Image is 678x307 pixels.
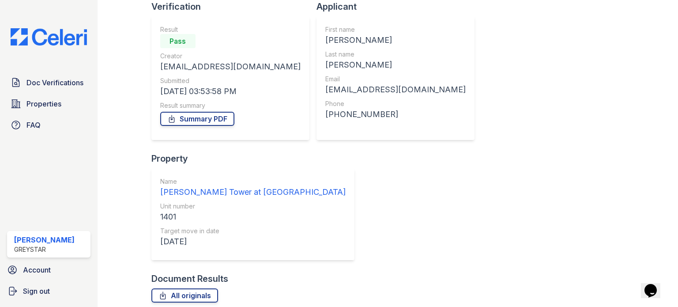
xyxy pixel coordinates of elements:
[23,265,51,275] span: Account
[151,152,362,165] div: Property
[325,75,466,83] div: Email
[160,202,346,211] div: Unit number
[14,235,75,245] div: [PERSON_NAME]
[7,95,90,113] a: Properties
[160,186,346,198] div: [PERSON_NAME] Tower at [GEOGRAPHIC_DATA]
[151,0,316,13] div: Verification
[160,235,346,248] div: [DATE]
[14,245,75,254] div: Greystar
[26,77,83,88] span: Doc Verifications
[160,112,234,126] a: Summary PDF
[325,108,466,121] div: [PHONE_NUMBER]
[160,101,301,110] div: Result summary
[160,34,196,48] div: Pass
[325,83,466,96] div: [EMAIL_ADDRESS][DOMAIN_NAME]
[325,59,466,71] div: [PERSON_NAME]
[325,25,466,34] div: First name
[151,273,228,285] div: Document Results
[160,76,301,85] div: Submitted
[160,177,346,198] a: Name [PERSON_NAME] Tower at [GEOGRAPHIC_DATA]
[160,52,301,61] div: Creator
[23,286,50,296] span: Sign out
[325,99,466,108] div: Phone
[151,288,218,303] a: All originals
[325,34,466,46] div: [PERSON_NAME]
[641,272,669,298] iframe: chat widget
[4,28,94,45] img: CE_Logo_Blue-a8612792a0a2168367f1c8372b55b34899dd931a85d93a1a3d3e32e68fde9ad4.png
[316,0,482,13] div: Applicant
[160,227,346,235] div: Target move in date
[4,261,94,279] a: Account
[160,25,301,34] div: Result
[160,61,301,73] div: [EMAIL_ADDRESS][DOMAIN_NAME]
[325,50,466,59] div: Last name
[160,211,346,223] div: 1401
[26,120,41,130] span: FAQ
[26,99,61,109] span: Properties
[7,74,90,91] a: Doc Verifications
[7,116,90,134] a: FAQ
[160,177,346,186] div: Name
[4,282,94,300] a: Sign out
[160,85,301,98] div: [DATE] 03:53:58 PM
